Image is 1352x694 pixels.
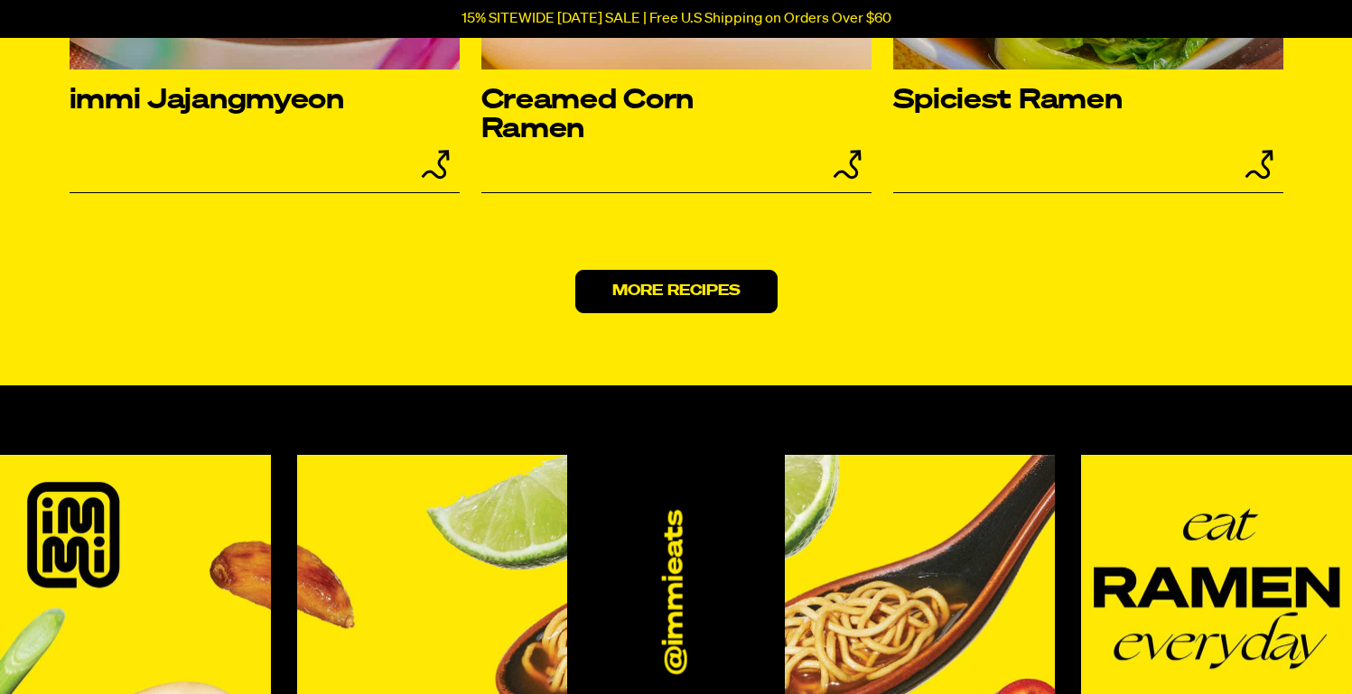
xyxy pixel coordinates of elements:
h3: Creamed Corn Ramen [481,87,795,144]
h3: immi Jajangmyeon [70,87,383,116]
p: 15% SITEWIDE [DATE] SALE | Free U.S Shipping on Orders Over $60 [462,11,891,27]
h3: Spiciest Ramen [893,87,1207,116]
a: @immieats [660,510,692,674]
a: More Recipes [575,270,778,313]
